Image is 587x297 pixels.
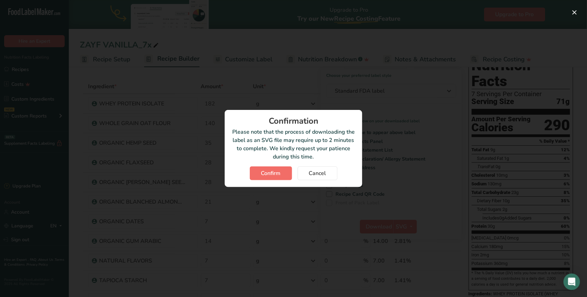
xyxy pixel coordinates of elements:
div: Confirmation [232,117,355,125]
span: Cancel [309,169,326,177]
p: Please note that the process of downloading the label as an SVG file may require up to 2 minutes ... [232,128,355,161]
span: Confirm [261,169,281,177]
div: Open Intercom Messenger [564,274,580,290]
button: Cancel [298,166,338,180]
button: Confirm [250,166,292,180]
